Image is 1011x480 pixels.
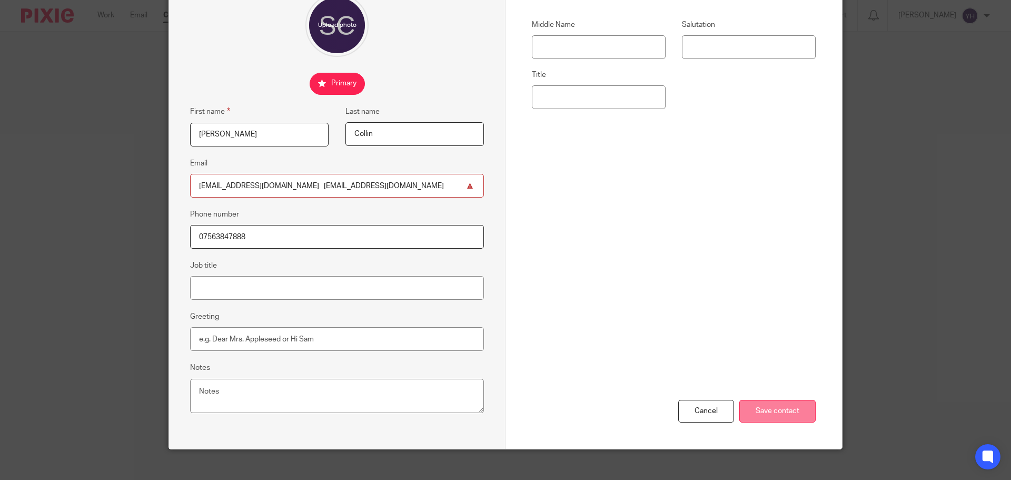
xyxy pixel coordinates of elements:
div: Cancel [678,400,734,423]
label: Greeting [190,311,219,322]
label: Title [532,70,666,80]
label: Phone number [190,209,239,220]
label: Middle Name [532,19,666,30]
input: e.g. Dear Mrs. Appleseed or Hi Sam [190,327,484,351]
label: Last name [345,106,380,117]
label: Salutation [682,19,816,30]
label: Notes [190,363,210,373]
label: First name [190,105,230,117]
label: Job title [190,260,217,271]
label: Email [190,158,207,169]
input: Save contact [739,400,816,423]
